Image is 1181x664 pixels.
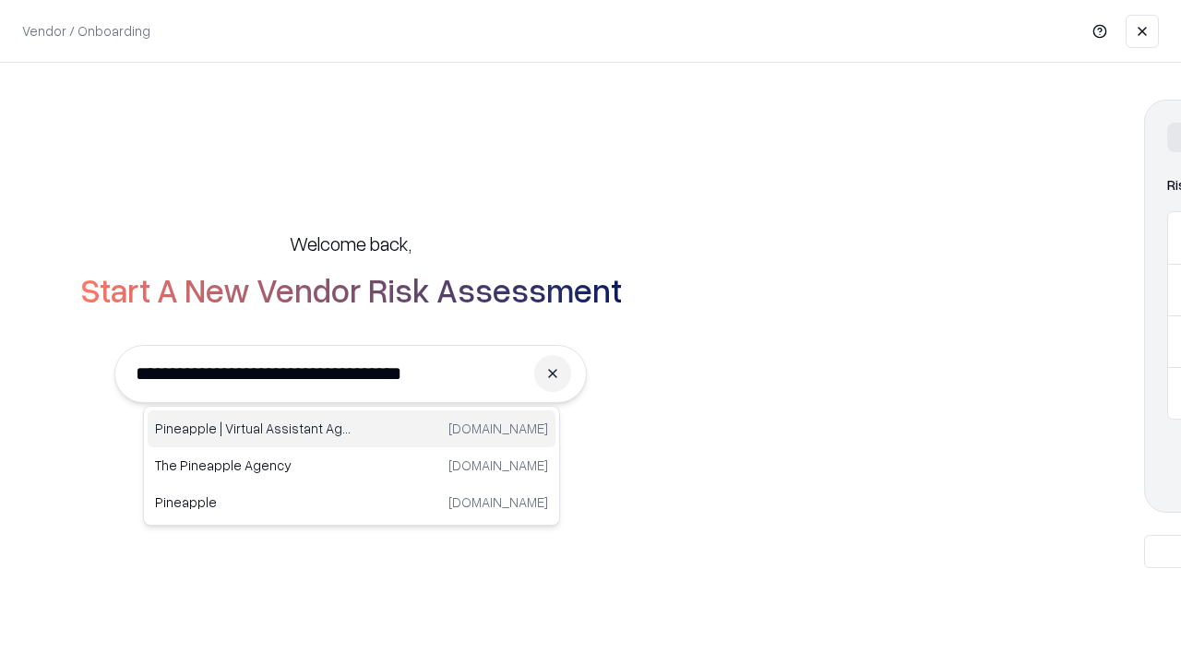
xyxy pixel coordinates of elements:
[22,21,150,41] p: Vendor / Onboarding
[448,419,548,438] p: [DOMAIN_NAME]
[155,456,352,475] p: The Pineapple Agency
[80,271,622,308] h2: Start A New Vendor Risk Assessment
[448,456,548,475] p: [DOMAIN_NAME]
[290,231,412,256] h5: Welcome back,
[448,492,548,512] p: [DOMAIN_NAME]
[155,419,352,438] p: Pineapple | Virtual Assistant Agency
[143,406,560,526] div: Suggestions
[155,492,352,512] p: Pineapple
